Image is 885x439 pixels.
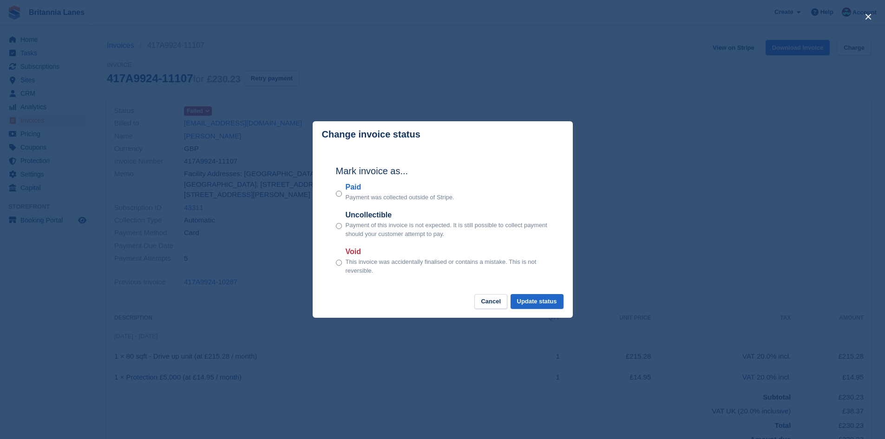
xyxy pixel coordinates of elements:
[346,182,454,193] label: Paid
[346,246,550,257] label: Void
[474,294,507,309] button: Cancel
[346,257,550,275] p: This invoice was accidentally finalised or contains a mistake. This is not reversible.
[861,9,876,24] button: close
[336,164,550,178] h2: Mark invoice as...
[346,210,550,221] label: Uncollectible
[322,129,420,140] p: Change invoice status
[511,294,564,309] button: Update status
[346,193,454,202] p: Payment was collected outside of Stripe.
[346,221,550,239] p: Payment of this invoice is not expected. It is still possible to collect payment should your cust...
